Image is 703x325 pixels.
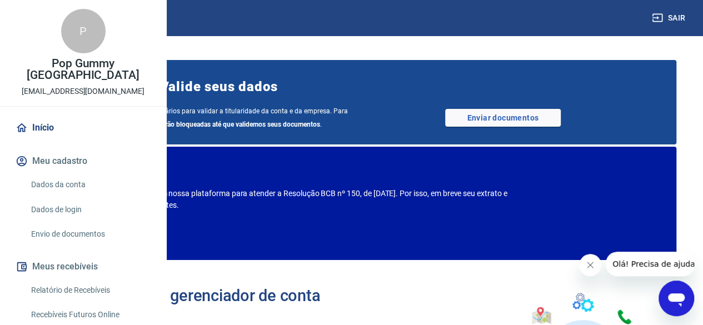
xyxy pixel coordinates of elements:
[7,8,93,17] span: Olá! Precisa de ajuda?
[13,254,153,279] button: Meus recebíveis
[49,287,352,322] h2: Bem-vindo(a) ao gerenciador de conta Vindi
[27,198,153,221] a: Dados de login
[49,104,352,131] span: Por favor, envie os documentos necessários para validar a titularidade da conta e da empresa. Par...
[94,121,320,128] b: suas vendas permanecerão bloqueadas até que validemos seus documentos
[80,78,277,96] span: Importante! Valide seus dados
[22,86,144,97] p: [EMAIL_ADDRESS][DOMAIN_NAME]
[579,254,601,276] iframe: Fechar mensagem
[13,116,153,140] a: Início
[27,223,153,246] a: Envio de documentos
[606,252,694,276] iframe: Mensagem da empresa
[9,58,157,81] p: Pop Gummy [GEOGRAPHIC_DATA]
[61,9,106,53] div: P
[43,188,536,211] p: Estamos realizando adequações em nossa plataforma para atender a Resolução BCB nº 150, de [DATE]....
[659,281,694,316] iframe: Botão para abrir a janela de mensagens
[13,149,153,173] button: Meu cadastro
[445,109,561,127] a: Enviar documentos
[27,173,153,196] a: Dados da conta
[650,8,690,28] button: Sair
[27,279,153,302] a: Relatório de Recebíveis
